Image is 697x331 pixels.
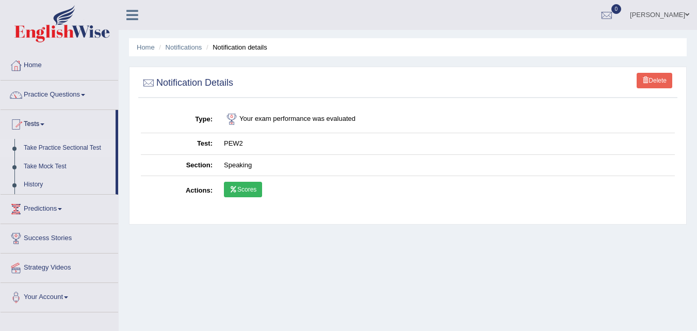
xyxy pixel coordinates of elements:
a: Home [1,51,118,77]
a: Home [137,43,155,51]
th: Test [141,133,218,155]
td: Speaking [218,154,675,176]
td: Your exam performance was evaluated [218,106,675,133]
th: Actions [141,176,218,206]
th: Type [141,106,218,133]
a: Delete [637,73,672,88]
h2: Notification Details [141,75,233,91]
a: Success Stories [1,224,118,250]
a: Scores [224,182,262,197]
a: Predictions [1,195,118,220]
a: Notifications [166,43,202,51]
th: Section [141,154,218,176]
span: 0 [611,4,622,14]
a: History [19,176,116,194]
a: Strategy Videos [1,254,118,279]
td: PEW2 [218,133,675,155]
a: Take Mock Test [19,157,116,176]
a: Practice Questions [1,81,118,106]
li: Notification details [204,42,267,52]
a: Your Account [1,283,118,309]
a: Tests [1,110,116,136]
a: Take Practice Sectional Test [19,139,116,157]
